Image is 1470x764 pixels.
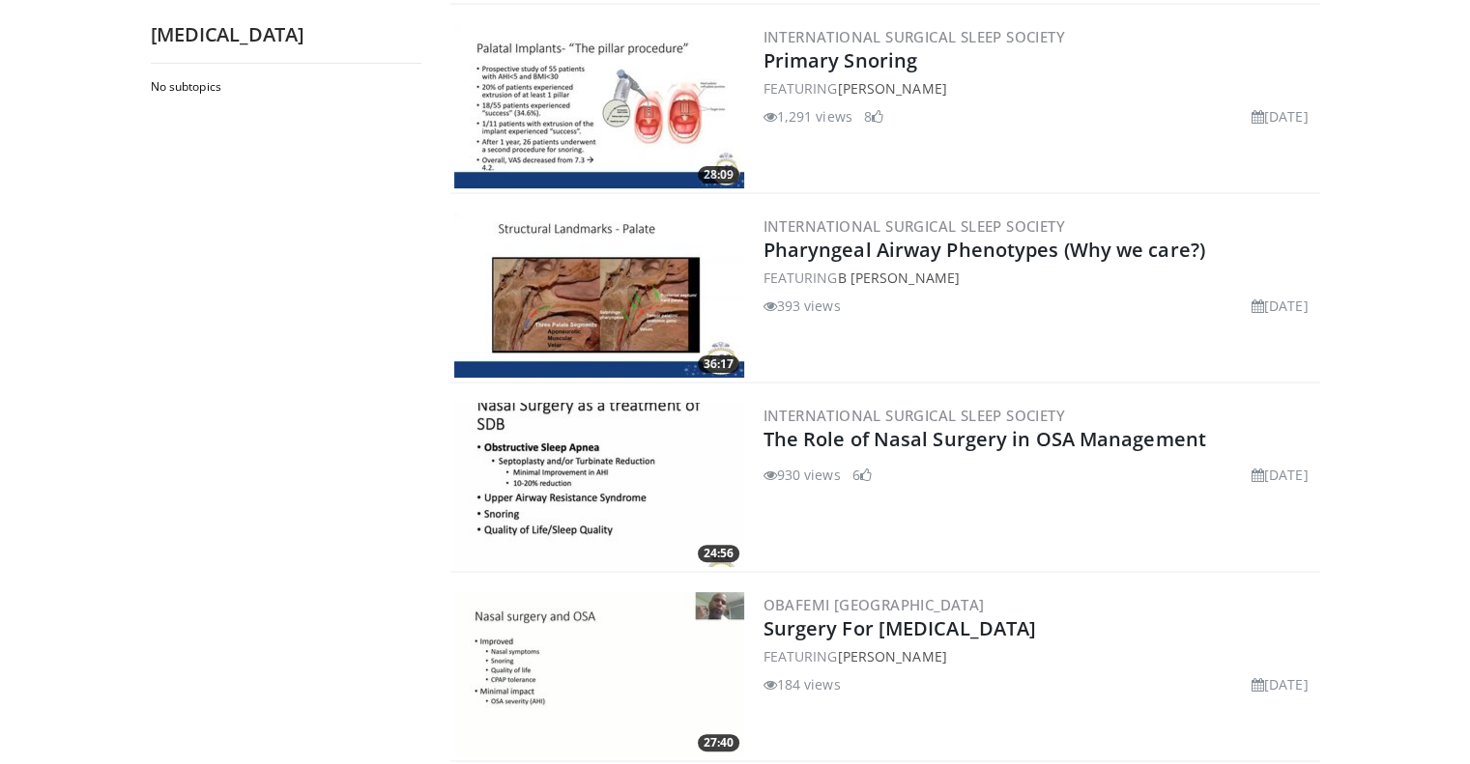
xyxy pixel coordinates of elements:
[698,166,739,184] span: 28:09
[764,216,1065,236] a: International Surgical Sleep Society
[837,647,946,665] a: [PERSON_NAME]
[764,268,1316,288] div: FEATURING
[764,465,841,485] li: 930 views
[764,27,1065,46] a: International Surgical Sleep Society
[454,24,744,188] img: f99a7aab-5e09-49b4-aa65-81a8592f75e8.300x170_q85_crop-smart_upscale.jpg
[698,355,739,373] span: 36:17
[151,22,421,47] h2: [MEDICAL_DATA]
[454,213,744,378] a: 36:17
[764,78,1316,99] div: FEATURING
[454,403,744,567] img: 2125a4cd-2dc1-4a31-b0cf-e8487e0a5d54.300x170_q85_crop-smart_upscale.jpg
[454,592,744,756] img: 0d59ce48-e8a2-4c9e-baa1-8ec8ee2190c3.300x170_q85_crop-smart_upscale.jpg
[764,296,841,316] li: 393 views
[764,237,1205,263] a: Pharyngeal Airway Phenotypes (Why we care?)
[1252,106,1309,127] li: [DATE]
[764,615,1037,641] a: Surgery For [MEDICAL_DATA]
[764,406,1065,425] a: International Surgical Sleep Society
[764,106,852,127] li: 1,291 views
[837,269,960,287] a: B [PERSON_NAME]
[764,426,1206,452] a: The Role of Nasal Surgery in OSA Management
[764,646,1316,666] div: FEATURING
[764,674,841,694] li: 184 views
[1252,674,1309,694] li: [DATE]
[454,24,744,188] a: 28:09
[454,213,744,378] img: 4877964f-8bb8-4cb3-80e8-1091b4fddff7.300x170_q85_crop-smart_upscale.jpg
[852,465,872,485] li: 6
[837,79,946,98] a: [PERSON_NAME]
[454,403,744,567] a: 24:56
[698,545,739,562] span: 24:56
[764,595,985,614] a: Obafemi [GEOGRAPHIC_DATA]
[454,592,744,756] a: 27:40
[151,79,417,95] h2: No subtopics
[698,734,739,751] span: 27:40
[1252,296,1309,316] li: [DATE]
[1252,465,1309,485] li: [DATE]
[864,106,883,127] li: 8
[764,47,918,73] a: Primary Snoring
